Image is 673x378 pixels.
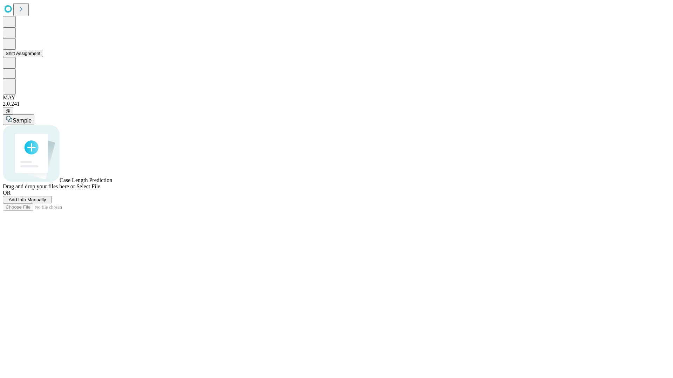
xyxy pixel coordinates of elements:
[6,108,11,113] span: @
[3,107,13,114] button: @
[13,118,32,124] span: Sample
[3,114,34,125] button: Sample
[3,190,11,196] span: OR
[3,183,75,189] span: Drag and drop your files here or
[3,101,670,107] div: 2.0.241
[60,177,112,183] span: Case Length Prediction
[3,196,52,203] button: Add Info Manually
[9,197,46,202] span: Add Info Manually
[76,183,100,189] span: Select File
[3,50,43,57] button: Shift Assignment
[3,94,670,101] div: MAY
